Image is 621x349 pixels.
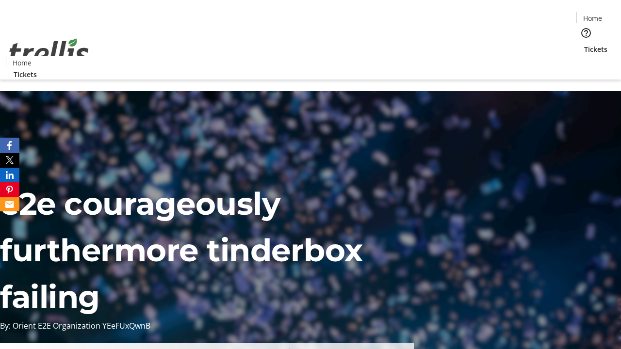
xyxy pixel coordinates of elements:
[6,69,45,79] a: Tickets
[583,13,602,23] span: Home
[576,23,596,43] button: Help
[577,13,608,23] a: Home
[584,44,607,54] span: Tickets
[13,58,32,68] span: Home
[14,69,37,79] span: Tickets
[576,54,596,74] button: Cart
[6,28,92,76] img: Orient E2E Organization YEeFUxQwnB's Logo
[576,44,615,54] a: Tickets
[6,58,37,68] a: Home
